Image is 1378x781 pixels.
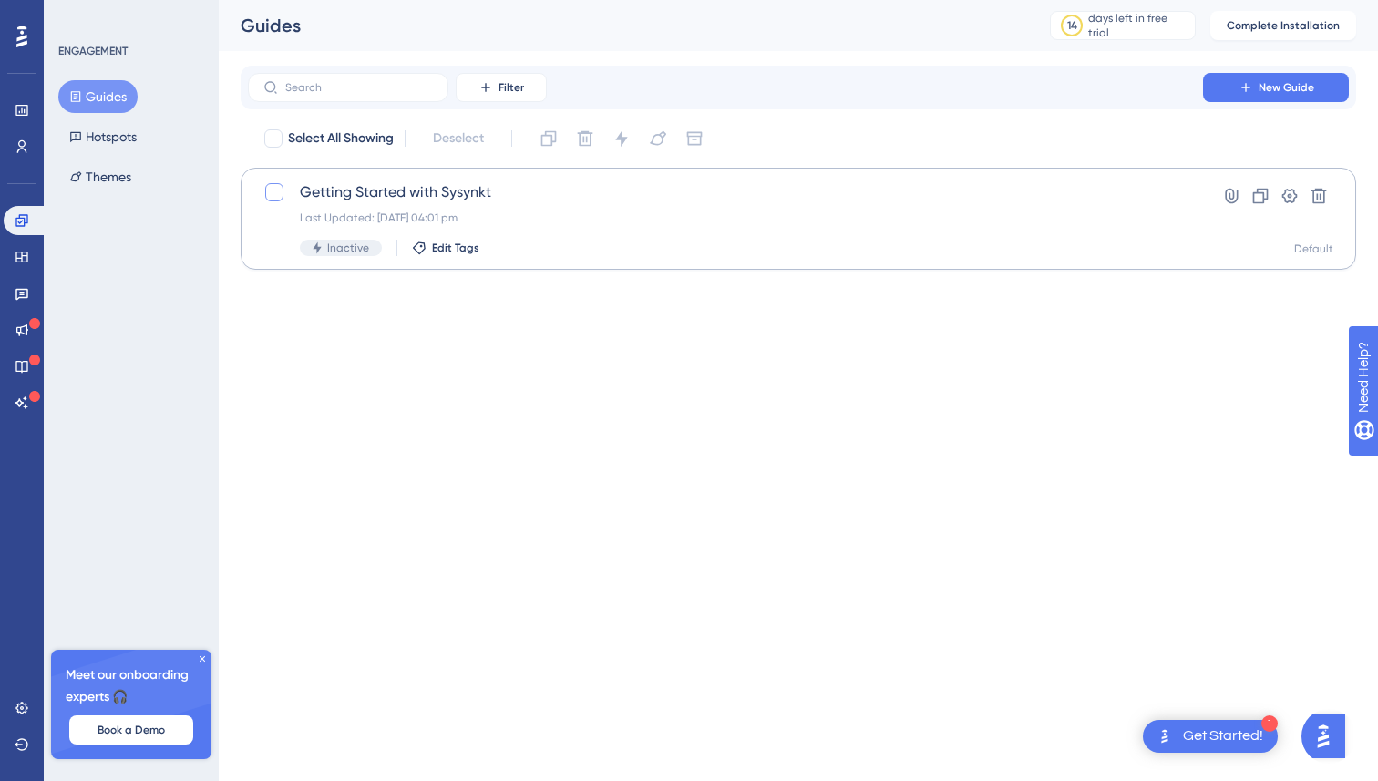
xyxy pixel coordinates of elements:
span: Inactive [327,241,369,255]
span: Complete Installation [1227,18,1340,33]
iframe: UserGuiding AI Assistant Launcher [1301,709,1356,764]
div: Default [1294,241,1333,256]
div: Last Updated: [DATE] 04:01 pm [300,211,1151,225]
div: 1 [1261,715,1278,732]
div: 14 [1067,18,1077,33]
span: Book a Demo [98,723,165,737]
span: Need Help? [43,5,114,26]
div: Guides [241,13,1004,38]
button: Book a Demo [69,715,193,745]
button: Themes [58,160,142,193]
div: Get Started! [1183,726,1263,746]
input: Search [285,81,433,94]
button: Edit Tags [412,241,479,255]
button: Filter [456,73,547,102]
button: Deselect [416,122,500,155]
span: New Guide [1259,80,1314,95]
button: Complete Installation [1210,11,1356,40]
img: launcher-image-alternative-text [1154,725,1176,747]
div: days left in free trial [1088,11,1189,40]
div: Open Get Started! checklist, remaining modules: 1 [1143,720,1278,753]
span: Meet our onboarding experts 🎧 [66,664,197,708]
span: Deselect [433,128,484,149]
div: ENGAGEMENT [58,44,128,58]
button: New Guide [1203,73,1349,102]
span: Getting Started with Sysynkt [300,181,1151,203]
span: Edit Tags [432,241,479,255]
span: Filter [499,80,524,95]
button: Guides [58,80,138,113]
span: Select All Showing [288,128,394,149]
button: Hotspots [58,120,148,153]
